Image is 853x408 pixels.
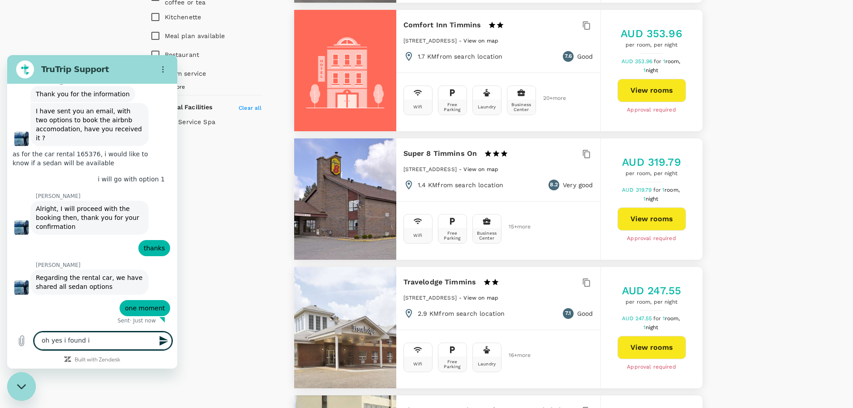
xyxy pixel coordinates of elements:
span: Approval required [627,106,676,115]
button: View rooms [617,336,686,359]
span: 8.2 [550,180,557,189]
div: Business Center [509,102,534,112]
div: Wifi [413,361,423,366]
span: AUD 319.79 [622,187,653,193]
span: per room, per night [621,41,682,50]
span: 1 [643,67,660,73]
div: Wifi [413,233,423,238]
span: thanks [137,189,158,197]
span: for [654,58,663,64]
span: room, [665,58,681,64]
div: Wifi [413,104,423,109]
span: night [646,196,659,202]
span: 7.1 [565,309,571,318]
a: View on map [463,165,498,172]
h5: AUD 319.79 [622,155,681,169]
p: [PERSON_NAME] [29,206,170,214]
p: Good [577,309,593,318]
span: 15 + more [509,224,522,230]
span: View on map [463,295,498,301]
p: Very good [563,180,593,189]
span: Full Service Spa [165,118,215,125]
span: Alright, I will proceed with the booking then, thank you for your confirmation [29,150,134,175]
div: Free Parking [440,102,465,112]
span: AUD 353.96 [622,58,654,64]
h6: Comfort Inn Timmins [403,19,481,31]
button: Send message [147,277,165,295]
button: View rooms [617,207,686,231]
span: [STREET_ADDRESS] [403,295,457,301]
h5: AUD 353.96 [621,26,682,41]
span: AUD 247.55 [622,315,654,322]
span: for [653,187,662,193]
span: 1 [643,324,660,331]
span: per room, per night [622,298,682,307]
span: Approval required [627,363,676,372]
span: - [459,38,463,44]
span: 16 + more [509,352,522,358]
span: room, [665,315,680,322]
span: i will go with option 1 [90,120,158,128]
textarea: oh yes i found [27,277,165,295]
div: Laundry [478,361,496,366]
span: View on map [463,166,498,172]
p: 1.4 KM from search location [418,180,504,189]
iframe: Button to launch messaging window, conversation in progress [7,372,36,401]
span: 1 [662,187,681,193]
p: 2.9 KM from search location [418,309,505,318]
h6: Super 8 Timmins On [403,147,477,160]
span: Restaurant [165,51,200,58]
span: night [646,67,659,73]
span: Clear all [239,105,261,111]
span: - [459,295,463,301]
a: View on map [463,294,498,301]
button: Upload file [5,277,23,295]
span: one moment [118,249,158,257]
h6: Travelodge Timmins [403,276,476,288]
span: View on map [463,38,498,44]
div: Laundry [478,104,496,109]
a: Built with Zendesk: Visit the Zendesk website in a new tab [68,302,113,308]
span: - [459,166,463,172]
p: 1.7 KM from search location [418,52,503,61]
span: per room, per night [622,169,681,178]
span: Meal plan available [165,32,225,39]
span: Regarding the rental car, we have shared all sedan options [29,219,137,235]
a: View on map [463,37,498,44]
span: room, [664,187,680,193]
span: 1 [643,196,660,202]
span: 20 + more [543,95,557,101]
div: Free Parking [440,231,465,241]
span: night [646,324,659,331]
span: [STREET_ADDRESS] [403,166,457,172]
span: 1 [663,58,682,64]
span: [STREET_ADDRESS] [403,38,457,44]
p: Good [577,52,593,61]
button: View rooms [617,79,686,102]
h5: AUD 247.55 [622,283,682,298]
iframe: Messaging window [7,55,177,369]
span: Kitchenette [165,13,201,21]
div: Business Center [475,231,499,241]
span: for [653,315,662,322]
span: 1 [663,315,682,322]
span: Room service [165,70,206,77]
p: [PERSON_NAME] [29,137,170,145]
p: Sent · Just now [110,262,149,269]
span: Approval required [627,234,676,243]
span: 7.6 [565,52,572,61]
div: Free Parking [440,359,465,369]
h6: Additional Facilities [151,103,213,112]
